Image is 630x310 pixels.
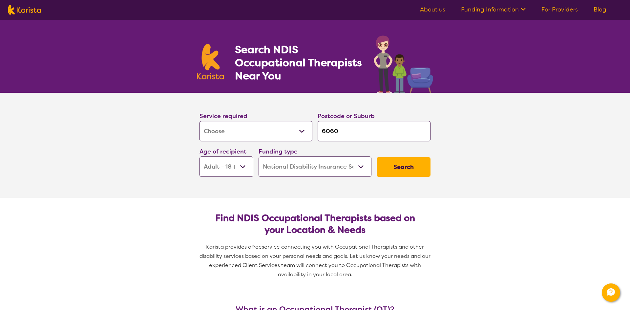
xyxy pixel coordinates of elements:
[374,35,433,93] img: occupational-therapy
[8,5,41,15] img: Karista logo
[199,148,246,155] label: Age of recipient
[318,121,430,141] input: Type
[541,6,578,13] a: For Providers
[199,112,247,120] label: Service required
[259,148,298,155] label: Funding type
[602,283,620,302] button: Channel Menu
[420,6,445,13] a: About us
[377,157,430,177] button: Search
[594,6,606,13] a: Blog
[251,243,262,250] span: free
[206,243,251,250] span: Karista provides a
[318,112,375,120] label: Postcode or Suburb
[197,44,224,79] img: Karista logo
[235,43,363,82] h1: Search NDIS Occupational Therapists Near You
[199,243,432,278] span: service connecting you with Occupational Therapists and other disability services based on your p...
[461,6,526,13] a: Funding Information
[205,212,425,236] h2: Find NDIS Occupational Therapists based on your Location & Needs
